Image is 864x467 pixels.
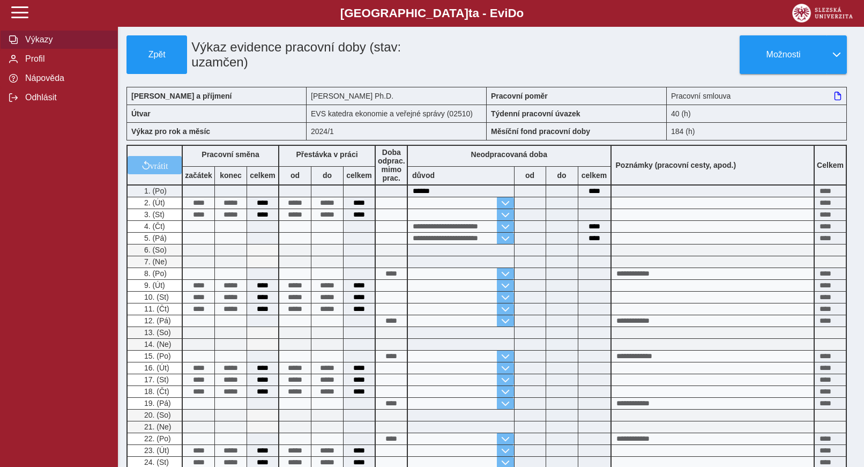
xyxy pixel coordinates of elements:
b: Výkaz pro rok a měsíc [131,127,210,136]
b: do [546,171,578,180]
span: 20. (So) [142,411,171,419]
div: [PERSON_NAME] Ph.D. [307,87,487,105]
span: 15. (Po) [142,352,171,360]
b: Celkem [817,161,844,169]
h1: Výkaz evidence pracovní doby (stav: uzamčen) [187,35,430,74]
b: Týdenní pracovní úvazek [491,109,580,118]
span: Odhlásit [22,93,109,102]
span: Výkazy [22,35,109,45]
span: t [468,6,472,20]
span: 10. (St) [142,293,169,301]
img: logo_web_su.png [792,4,853,23]
b: Poznámky (pracovní cesty, apod.) [612,161,741,169]
div: 2024/1 [307,122,487,140]
span: 13. (So) [142,328,171,337]
b: konec [215,171,247,180]
span: Zpět [131,50,182,60]
b: Přestávka v práci [296,150,357,159]
span: 12. (Pá) [142,316,171,325]
span: Možnosti [749,50,818,60]
b: důvod [412,171,435,180]
b: celkem [578,171,610,180]
b: Pracovní poměr [491,92,548,100]
span: 23. (Út) [142,446,169,455]
div: Pracovní smlouva [667,87,847,105]
b: Doba odprac. mimo prac. [378,148,405,182]
span: 16. (Út) [142,364,169,372]
span: 7. (Ne) [142,257,167,266]
span: Nápověda [22,73,109,83]
span: 8. (Po) [142,269,167,278]
button: Možnosti [740,35,826,74]
span: D [508,6,516,20]
div: 40 (h) [667,105,847,122]
b: Pracovní směna [202,150,259,159]
b: [PERSON_NAME] a příjmení [131,92,232,100]
b: Útvar [131,109,151,118]
span: 24. (St) [142,458,169,466]
b: [GEOGRAPHIC_DATA] a - Evi [32,6,832,20]
b: začátek [183,171,214,180]
span: 21. (Ne) [142,422,172,431]
span: 6. (So) [142,246,167,254]
span: 22. (Po) [142,434,171,443]
span: 9. (Út) [142,281,165,290]
span: 18. (Čt) [142,387,169,396]
span: 19. (Pá) [142,399,171,407]
span: 3. (St) [142,210,165,219]
span: Profil [22,54,109,64]
span: 4. (Čt) [142,222,165,231]
span: o [517,6,524,20]
b: od [515,171,546,180]
span: 2. (Út) [142,198,165,207]
b: celkem [247,171,278,180]
div: 184 (h) [667,122,847,140]
b: Neodpracovaná doba [471,150,547,159]
button: vrátit [128,156,182,174]
span: 1. (Po) [142,187,167,195]
span: 14. (Ne) [142,340,172,349]
span: 11. (Čt) [142,305,169,313]
div: EVS katedra ekonomie a veřejné správy (02510) [307,105,487,122]
span: vrátit [150,161,168,169]
button: Zpět [126,35,187,74]
b: do [311,171,343,180]
b: Měsíční fond pracovní doby [491,127,590,136]
b: od [279,171,311,180]
span: 17. (St) [142,375,169,384]
span: 5. (Pá) [142,234,167,242]
b: celkem [344,171,375,180]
